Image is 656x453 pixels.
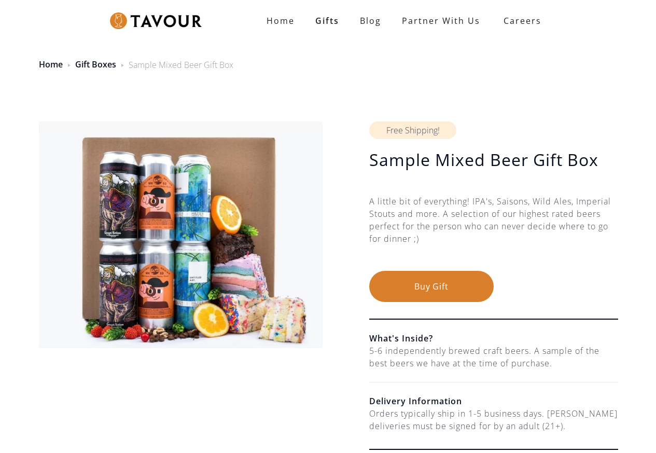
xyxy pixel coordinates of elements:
a: partner with us [392,10,491,31]
a: Gifts [305,10,350,31]
a: Home [39,59,63,70]
div: Sample Mixed Beer Gift Box [129,59,233,71]
div: Free Shipping! [369,121,456,139]
a: Blog [350,10,392,31]
a: Gift Boxes [75,59,116,70]
button: Buy Gift [369,271,494,302]
strong: Home [267,15,295,26]
h1: Sample Mixed Beer Gift Box [369,149,618,170]
div: Orders typically ship in 1-5 business days. [PERSON_NAME] deliveries must be signed for by an adu... [369,407,618,432]
strong: Careers [504,10,541,31]
h6: What's Inside? [369,332,618,345]
h6: Delivery Information [369,395,618,407]
a: Careers [491,6,549,35]
div: A little bit of everything! IPA's, Saisons, Wild Ales, Imperial Stouts and more. A selection of o... [369,195,618,271]
div: 5-6 independently brewed craft beers. A sample of the best beers we have at the time of purchase. [369,345,618,369]
a: Home [256,10,305,31]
